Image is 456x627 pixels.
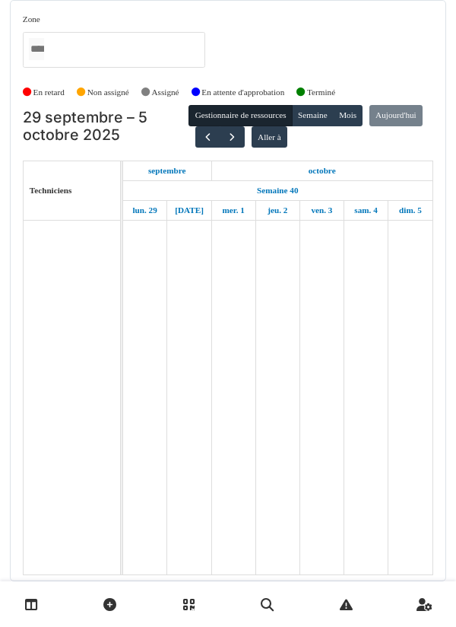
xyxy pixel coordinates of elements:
[201,86,284,99] label: En attente d'approbation
[305,161,340,180] a: 1 octobre 2025
[264,201,291,220] a: 2 octobre 2025
[33,86,65,99] label: En retard
[152,86,179,99] label: Assigné
[220,126,245,148] button: Suivant
[23,109,189,145] h2: 29 septembre – 5 octobre 2025
[307,201,336,220] a: 3 octobre 2025
[128,201,160,220] a: 29 septembre 2025
[350,201,381,220] a: 4 octobre 2025
[171,201,207,220] a: 30 septembre 2025
[87,86,129,99] label: Non assigné
[292,105,334,126] button: Semaine
[144,161,190,180] a: 29 septembre 2025
[333,105,363,126] button: Mois
[395,201,426,220] a: 5 octobre 2025
[188,105,292,126] button: Gestionnaire de ressources
[253,181,302,200] a: Semaine 40
[30,186,72,195] span: Techniciens
[252,126,287,148] button: Aller à
[307,86,335,99] label: Terminé
[29,38,44,60] input: Tous
[23,13,40,26] label: Zone
[369,105,423,126] button: Aujourd'hui
[195,126,220,148] button: Précédent
[218,201,248,220] a: 1 octobre 2025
